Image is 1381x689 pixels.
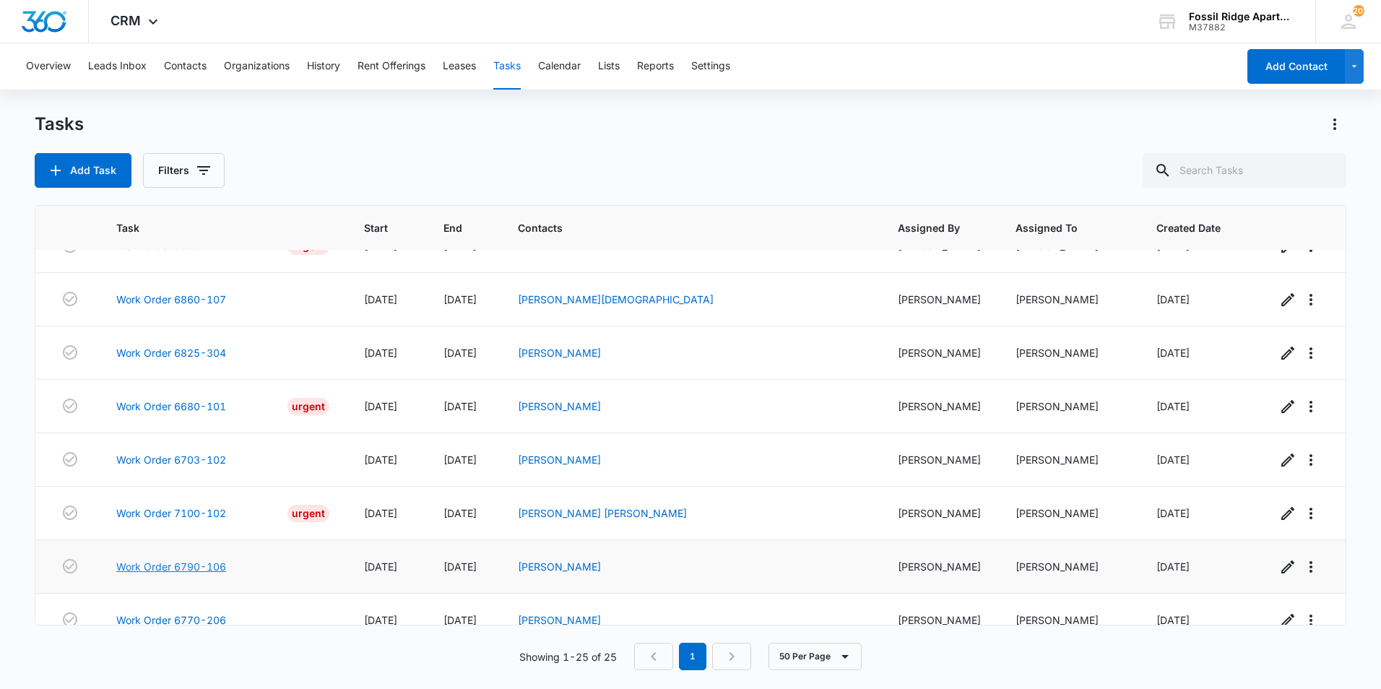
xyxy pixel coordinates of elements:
span: 202 [1353,5,1364,17]
span: [DATE] [1156,454,1190,466]
a: [PERSON_NAME] [518,454,601,466]
em: 1 [679,643,706,670]
button: Calendar [538,43,581,90]
span: [DATE] [443,614,477,626]
input: Search Tasks [1143,153,1346,188]
a: [PERSON_NAME] [PERSON_NAME] [518,507,687,519]
div: [PERSON_NAME] [1016,506,1122,521]
span: [DATE] [364,507,397,519]
span: [DATE] [364,454,397,466]
span: [DATE] [443,454,477,466]
span: Assigned To [1016,220,1101,235]
a: Work Order 6860-107 [116,292,226,307]
button: Organizations [224,43,290,90]
div: [PERSON_NAME] [898,292,981,307]
button: Actions [1323,113,1346,136]
p: Showing 1-25 of 25 [519,649,617,664]
div: [PERSON_NAME] [898,506,981,521]
span: End [443,220,462,235]
a: [PERSON_NAME][DEMOGRAPHIC_DATA] [518,293,714,305]
a: [PERSON_NAME] [518,347,601,359]
button: Rent Offerings [358,43,425,90]
div: notifications count [1353,5,1364,17]
span: [DATE] [364,400,397,412]
span: Task [116,220,308,235]
button: Tasks [493,43,521,90]
div: [PERSON_NAME] [898,345,981,360]
span: [DATE] [443,293,477,305]
span: [DATE] [1156,560,1190,573]
div: [PERSON_NAME] [1016,452,1122,467]
span: [DATE] [1156,614,1190,626]
a: Work Order 6680-101 [116,399,226,414]
button: Lists [598,43,620,90]
a: [PERSON_NAME] [518,400,601,412]
a: [PERSON_NAME] [518,614,601,626]
div: Urgent [287,505,329,522]
a: [PERSON_NAME] [518,560,601,573]
span: Created Date [1156,220,1221,235]
div: [PERSON_NAME] [898,612,981,628]
div: account name [1189,11,1294,22]
a: Work Order 6790-106 [116,559,226,574]
span: [DATE] [443,560,477,573]
span: [DATE] [443,347,477,359]
button: Contacts [164,43,207,90]
div: [PERSON_NAME] [898,399,981,414]
a: Work Order 6703-102 [116,452,226,467]
div: [PERSON_NAME] [1016,292,1122,307]
span: [DATE] [364,560,397,573]
span: [DATE] [364,614,397,626]
span: Assigned By [898,220,960,235]
a: Work Order 6770-206 [116,612,226,628]
nav: Pagination [634,643,751,670]
span: [DATE] [443,400,477,412]
span: [DATE] [1156,347,1190,359]
span: [DATE] [1156,293,1190,305]
span: [DATE] [364,293,397,305]
div: [PERSON_NAME] [1016,559,1122,574]
span: [DATE] [1156,507,1190,519]
span: CRM [111,13,141,28]
button: Filters [143,153,225,188]
button: Add Task [35,153,131,188]
div: account id [1189,22,1294,32]
div: [PERSON_NAME] [898,452,981,467]
a: Work Order 6825-304 [116,345,226,360]
button: Add Contact [1247,49,1345,84]
button: Overview [26,43,71,90]
button: 50 Per Page [769,643,862,670]
span: [DATE] [1156,400,1190,412]
div: [PERSON_NAME] [898,559,981,574]
div: [PERSON_NAME] [1016,345,1122,360]
button: History [307,43,340,90]
button: Leases [443,43,476,90]
div: [PERSON_NAME] [1016,399,1122,414]
div: Urgent [287,398,329,415]
div: [PERSON_NAME] [1016,612,1122,628]
span: [DATE] [364,347,397,359]
span: Start [364,220,388,235]
a: Work Order 7100-102 [116,506,226,521]
span: Contacts [518,220,842,235]
h1: Tasks [35,113,84,135]
button: Settings [691,43,730,90]
button: Leads Inbox [88,43,147,90]
span: [DATE] [443,507,477,519]
button: Reports [637,43,674,90]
